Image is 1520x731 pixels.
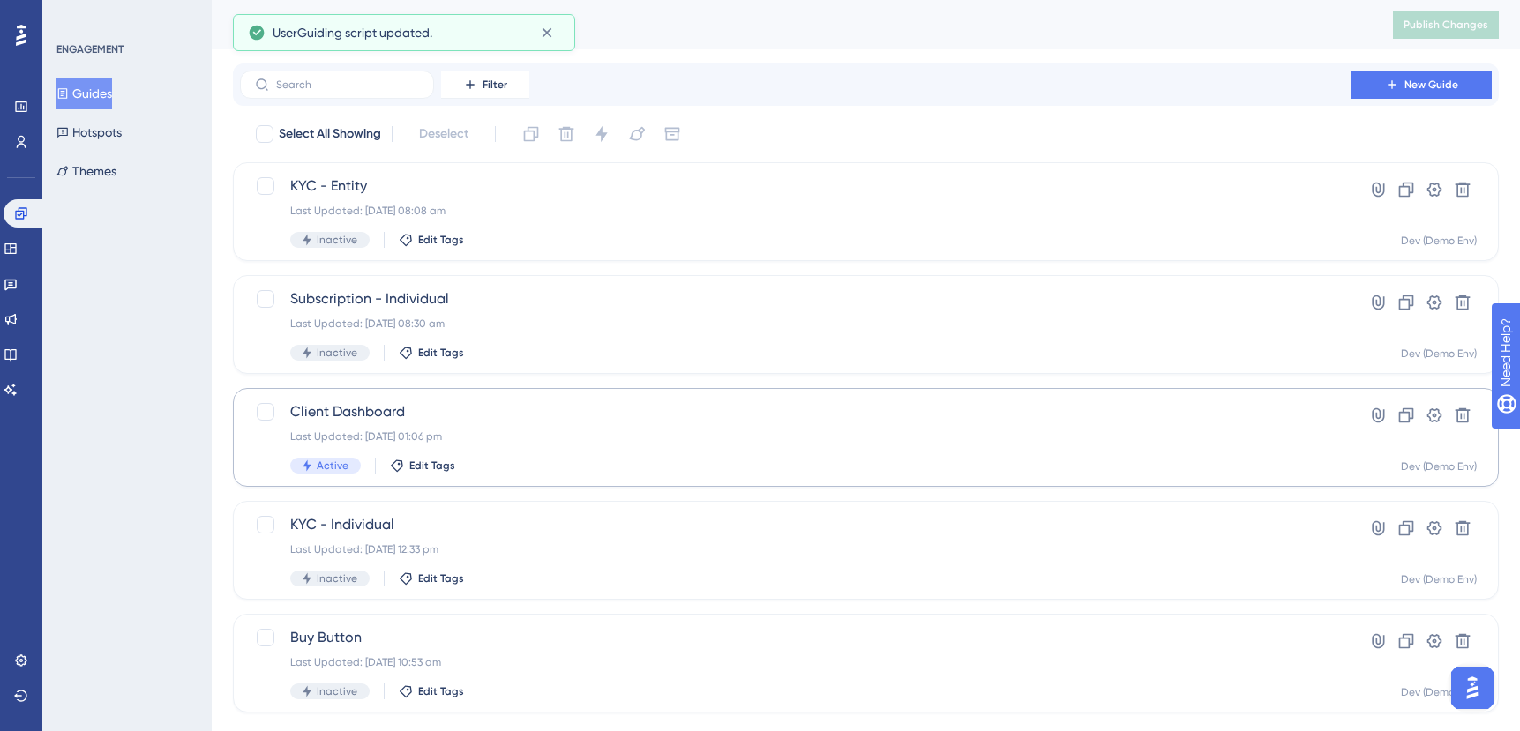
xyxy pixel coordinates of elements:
[273,22,432,43] span: UserGuiding script updated.
[290,204,1300,218] div: Last Updated: [DATE] 08:08 am
[1401,685,1477,699] div: Dev (Demo Env)
[483,78,507,92] span: Filter
[1446,661,1499,714] iframe: UserGuiding AI Assistant Launcher
[41,4,110,26] span: Need Help?
[399,346,464,360] button: Edit Tags
[290,514,1300,535] span: KYC - Individual
[317,459,348,473] span: Active
[441,71,529,99] button: Filter
[233,12,1349,37] div: Guides
[290,542,1300,556] div: Last Updated: [DATE] 12:33 pm
[1401,234,1477,248] div: Dev (Demo Env)
[56,116,122,148] button: Hotspots
[290,627,1300,648] span: Buy Button
[279,123,381,145] span: Select All Showing
[403,118,484,150] button: Deselect
[317,571,357,586] span: Inactive
[290,429,1300,444] div: Last Updated: [DATE] 01:06 pm
[290,175,1300,197] span: KYC - Entity
[317,233,357,247] span: Inactive
[56,42,124,56] div: ENGAGEMENT
[418,233,464,247] span: Edit Tags
[399,571,464,586] button: Edit Tags
[290,288,1300,310] span: Subscription - Individual
[418,346,464,360] span: Edit Tags
[1401,572,1477,586] div: Dev (Demo Env)
[276,78,419,91] input: Search
[290,655,1300,669] div: Last Updated: [DATE] 10:53 am
[290,401,1300,422] span: Client Dashboard
[1351,71,1492,99] button: New Guide
[317,346,357,360] span: Inactive
[1401,459,1477,474] div: Dev (Demo Env)
[1404,78,1458,92] span: New Guide
[419,123,468,145] span: Deselect
[390,459,455,473] button: Edit Tags
[317,684,357,698] span: Inactive
[56,78,112,109] button: Guides
[399,233,464,247] button: Edit Tags
[418,684,464,698] span: Edit Tags
[1393,11,1499,39] button: Publish Changes
[290,317,1300,331] div: Last Updated: [DATE] 08:30 am
[409,459,455,473] span: Edit Tags
[1404,18,1488,32] span: Publish Changes
[418,571,464,586] span: Edit Tags
[56,155,116,187] button: Themes
[1401,347,1477,361] div: Dev (Demo Env)
[399,684,464,698] button: Edit Tags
